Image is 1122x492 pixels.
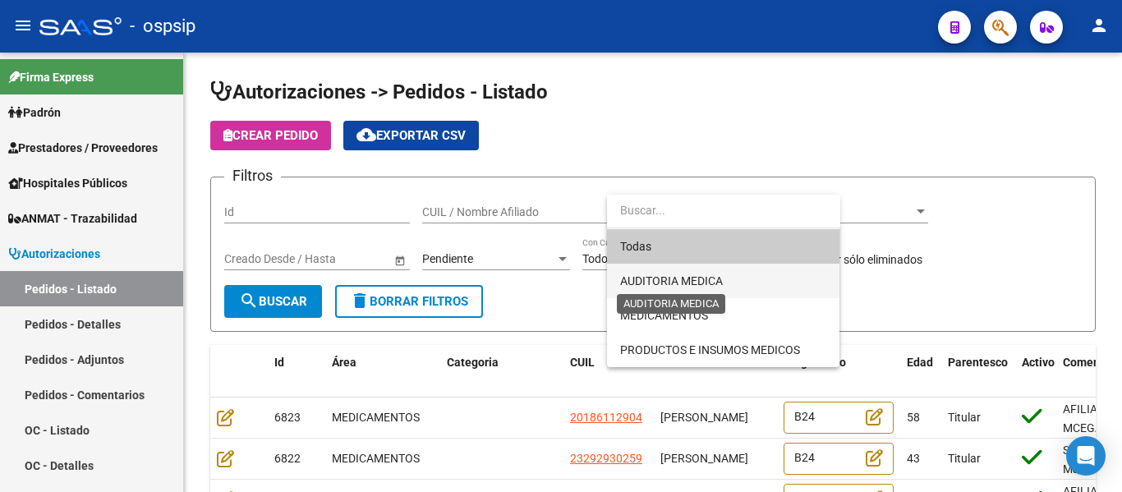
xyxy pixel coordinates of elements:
[620,229,826,264] span: Todas
[620,274,723,287] span: AUDITORIA MEDICA
[620,309,708,322] span: MEDICAMENTOS
[1066,436,1106,476] div: Open Intercom Messenger
[620,343,800,356] span: PRODUCTOS E INSUMOS MEDICOS
[607,193,840,228] input: dropdown search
